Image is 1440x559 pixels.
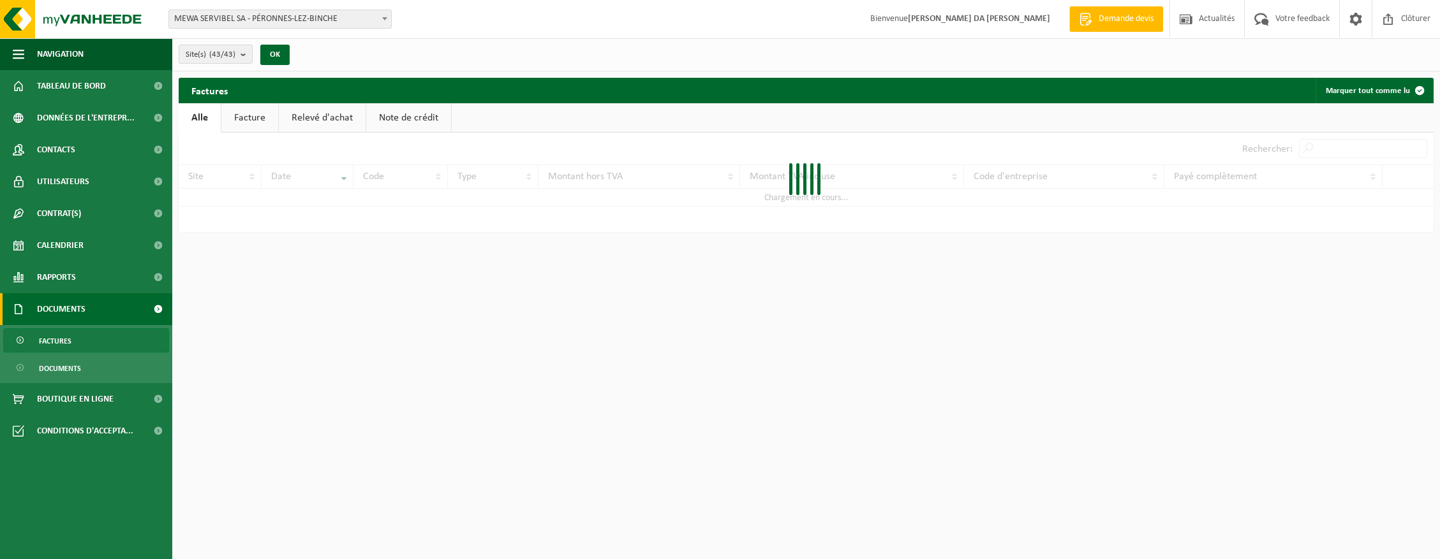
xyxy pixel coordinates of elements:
[37,229,84,261] span: Calendrier
[37,166,89,198] span: Utilisateurs
[260,45,290,65] button: OK
[279,103,366,133] a: Relevé d'achat
[39,356,81,381] span: Documents
[37,102,135,134] span: Données de l'entrepr...
[179,103,221,133] a: Alle
[37,70,106,102] span: Tableau de bord
[221,103,278,133] a: Facture
[37,198,81,229] span: Contrat(s)
[1069,6,1163,32] a: Demande devis
[37,415,133,447] span: Conditions d'accepta...
[1095,13,1157,25] span: Demande devis
[1316,78,1432,103] button: Marquer tout comme lu
[908,14,1050,24] strong: [PERSON_NAME] DA [PERSON_NAME]
[37,38,84,70] span: Navigation
[366,103,451,133] a: Note de crédit
[168,10,392,29] span: MEWA SERVIBEL SA - PÉRONNES-LEZ-BINCHE
[37,383,114,415] span: Boutique en ligne
[39,329,71,353] span: Factures
[169,10,391,28] span: MEWA SERVIBEL SA - PÉRONNES-LEZ-BINCHE
[37,261,76,293] span: Rapports
[37,134,75,166] span: Contacts
[37,293,85,325] span: Documents
[3,328,169,352] a: Factures
[209,50,235,59] count: (43/43)
[3,356,169,380] a: Documents
[186,45,235,64] span: Site(s)
[179,45,253,64] button: Site(s)(43/43)
[179,78,241,103] h2: Factures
